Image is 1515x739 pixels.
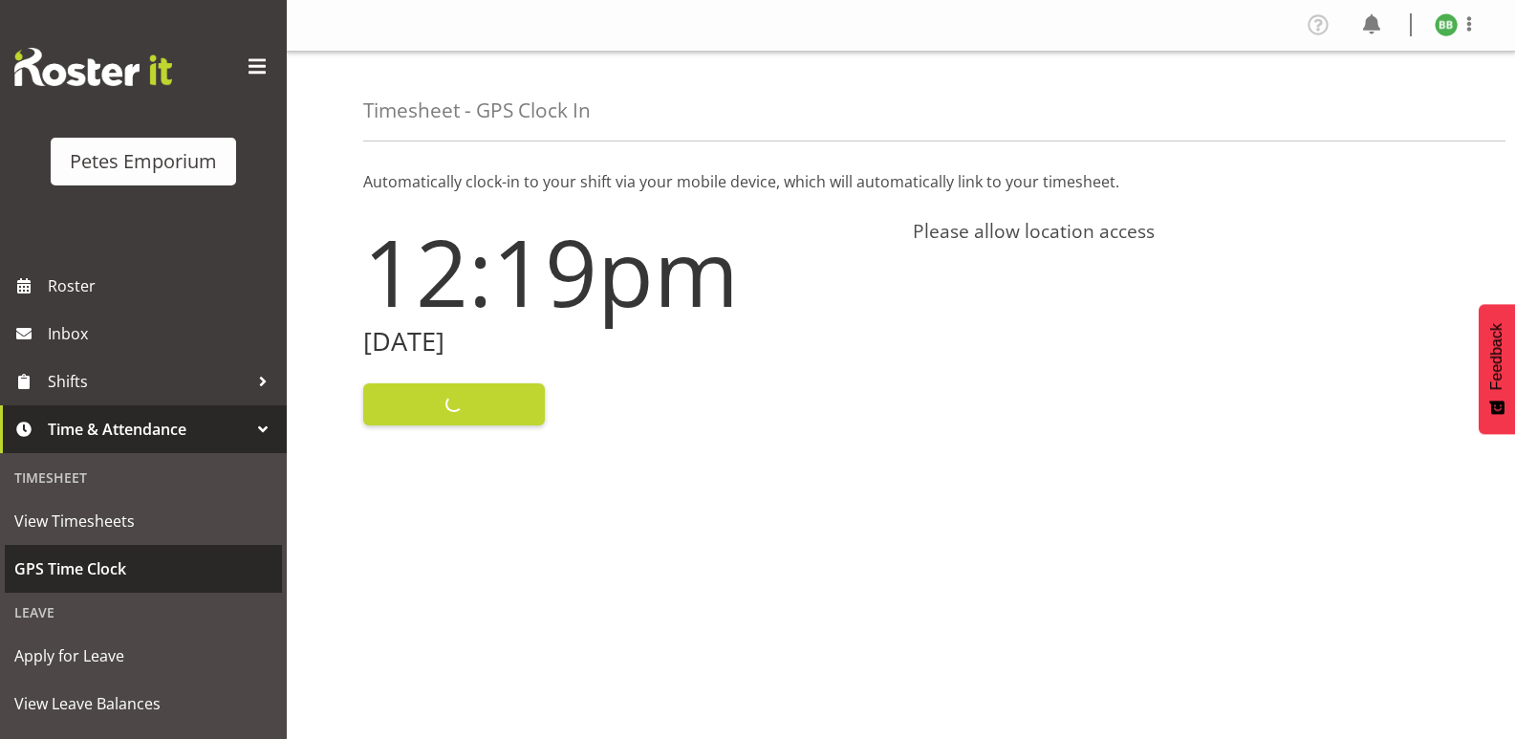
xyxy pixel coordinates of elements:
a: View Timesheets [5,497,282,545]
span: Apply for Leave [14,641,272,670]
span: Inbox [48,319,277,348]
h4: Timesheet - GPS Clock In [363,99,591,121]
span: Time & Attendance [48,415,249,444]
div: Timesheet [5,458,282,497]
span: Feedback [1488,323,1505,390]
span: Roster [48,272,277,300]
div: Leave [5,593,282,632]
button: Feedback - Show survey [1479,304,1515,434]
p: Automatically clock-in to your shift via your mobile device, which will automatically link to you... [363,170,1439,193]
a: GPS Time Clock [5,545,282,593]
h2: [DATE] [363,327,890,357]
div: Petes Emporium [70,147,217,176]
a: View Leave Balances [5,680,282,728]
h1: 12:19pm [363,220,890,323]
a: Apply for Leave [5,632,282,680]
h4: Please allow location access [913,220,1439,243]
span: Shifts [48,367,249,396]
span: View Leave Balances [14,689,272,718]
span: View Timesheets [14,507,272,535]
img: Rosterit website logo [14,48,172,86]
img: beena-bist9974.jpg [1435,13,1458,36]
span: GPS Time Clock [14,554,272,583]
